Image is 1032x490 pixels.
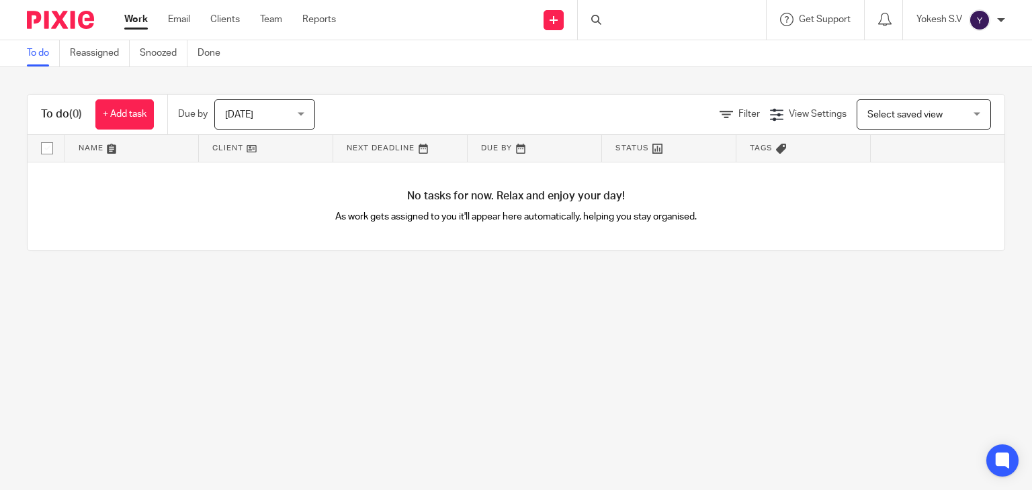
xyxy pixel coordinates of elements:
p: Due by [178,107,208,121]
a: Email [168,13,190,26]
a: Reports [302,13,336,26]
span: View Settings [789,109,847,119]
img: svg%3E [969,9,990,31]
img: Pixie [27,11,94,29]
h1: To do [41,107,82,121]
p: Yokesh S.V [916,13,962,26]
a: To do [27,40,60,66]
a: Reassigned [70,40,130,66]
a: Team [260,13,282,26]
h4: No tasks for now. Relax and enjoy your day! [28,189,1004,203]
a: + Add task [95,99,154,130]
span: (0) [69,109,82,119]
span: Select saved view [867,110,943,119]
span: Tags [750,144,773,152]
a: Snoozed [140,40,187,66]
a: Clients [210,13,240,26]
p: As work gets assigned to you it'll appear here automatically, helping you stay organised. [272,210,761,224]
span: Filter [738,109,760,119]
a: Work [124,13,148,26]
span: Get Support [799,15,851,24]
span: [DATE] [225,110,253,119]
a: Done [198,40,230,66]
